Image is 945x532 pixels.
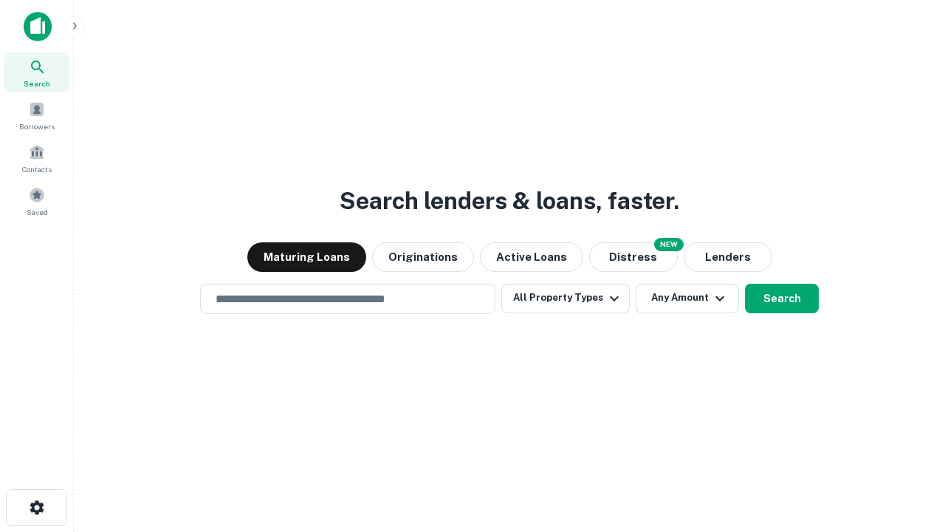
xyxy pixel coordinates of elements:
button: Lenders [684,242,772,272]
span: Contacts [22,163,52,175]
span: Saved [27,206,48,218]
button: Originations [372,242,474,272]
button: Active Loans [480,242,583,272]
a: Contacts [4,138,69,178]
a: Search [4,52,69,92]
button: Search distressed loans with lien and other non-mortgage details. [589,242,678,272]
img: capitalize-icon.png [24,12,52,41]
button: All Property Types [501,284,630,313]
span: Borrowers [19,120,55,132]
a: Saved [4,181,69,221]
div: NEW [654,238,684,251]
iframe: Chat Widget [871,414,945,485]
button: Maturing Loans [247,242,366,272]
span: Search [24,78,50,89]
h3: Search lenders & loans, faster. [340,183,679,219]
a: Borrowers [4,95,69,135]
button: Search [745,284,819,313]
button: Any Amount [636,284,739,313]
